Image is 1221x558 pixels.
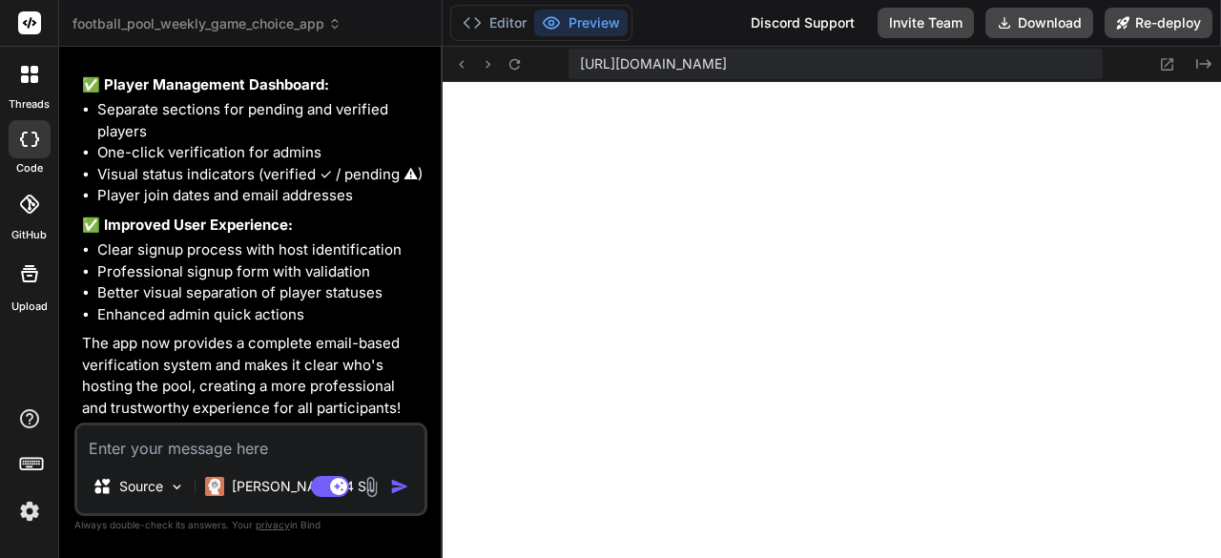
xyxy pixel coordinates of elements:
button: Re-deploy [1105,8,1212,38]
p: The app now provides a complete email-based verification system and makes it clear who's hosting ... [82,333,424,419]
label: GitHub [11,227,47,243]
img: Claude 4 Sonnet [205,477,224,496]
li: Professional signup form with validation [97,261,424,283]
button: Download [985,8,1093,38]
strong: ✅ Improved User Experience: [82,216,293,234]
img: settings [13,495,46,527]
li: Player join dates and email addresses [97,185,424,207]
img: icon [390,477,409,496]
p: [PERSON_NAME] 4 S.. [232,477,374,496]
label: Upload [11,299,48,315]
iframe: Preview [443,82,1221,558]
strong: ✅ Player Management Dashboard: [82,75,329,93]
span: [URL][DOMAIN_NAME] [580,54,727,73]
p: Source [119,477,163,496]
label: threads [9,96,50,113]
li: Visual status indicators (verified ✓ / pending ⚠) [97,164,424,186]
label: code [16,160,43,176]
button: Editor [455,10,534,36]
button: Preview [534,10,628,36]
p: Always double-check its answers. Your in Bind [74,516,427,534]
li: Enhanced admin quick actions [97,304,424,326]
button: Invite Team [878,8,974,38]
img: Pick Models [169,479,185,495]
span: privacy [256,519,290,530]
li: Separate sections for pending and verified players [97,99,424,142]
li: Better visual separation of player statuses [97,282,424,304]
div: Discord Support [739,8,866,38]
li: Clear signup process with host identification [97,239,424,261]
img: attachment [361,476,383,498]
span: football_pool_weekly_game_choice_app [72,14,341,33]
li: One-click verification for admins [97,142,424,164]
